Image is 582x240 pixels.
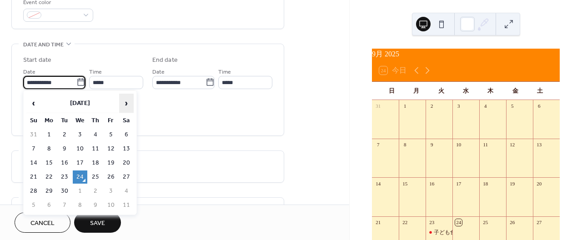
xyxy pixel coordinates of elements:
[30,219,55,228] span: Cancel
[428,103,435,110] div: 2
[73,170,87,184] td: 24
[74,212,121,233] button: Save
[57,170,72,184] td: 23
[482,103,489,110] div: 4
[119,142,134,155] td: 13
[120,94,133,112] span: ›
[23,67,35,76] span: Date
[23,55,51,65] div: Start date
[42,156,56,170] td: 15
[428,141,435,148] div: 9
[375,103,381,110] div: 31
[119,185,134,198] td: 4
[428,219,435,226] div: 23
[152,67,165,76] span: Date
[478,82,503,100] div: 木
[401,103,408,110] div: 1
[453,82,478,100] div: 水
[482,219,489,226] div: 25
[26,185,41,198] td: 28
[42,94,118,113] th: [DATE]
[152,55,178,65] div: End date
[218,67,231,76] span: Time
[379,82,404,100] div: 日
[104,156,118,170] td: 19
[88,170,103,184] td: 25
[88,185,103,198] td: 2
[509,219,516,226] div: 26
[509,103,516,110] div: 5
[88,142,103,155] td: 11
[88,156,103,170] td: 18
[89,67,102,76] span: Time
[73,128,87,141] td: 3
[455,141,462,148] div: 10
[104,170,118,184] td: 26
[57,128,72,141] td: 2
[42,170,56,184] td: 22
[57,142,72,155] td: 9
[372,49,560,60] div: 9月 2025
[42,114,56,127] th: Mo
[509,141,516,148] div: 12
[119,156,134,170] td: 20
[401,141,408,148] div: 8
[104,142,118,155] td: 12
[455,219,462,226] div: 24
[536,219,542,226] div: 27
[428,180,435,187] div: 16
[73,142,87,155] td: 10
[42,142,56,155] td: 8
[73,156,87,170] td: 17
[426,229,452,236] div: 子ども食堂
[42,128,56,141] td: 1
[503,82,527,100] div: 金
[401,180,408,187] div: 15
[119,170,134,184] td: 27
[73,199,87,212] td: 8
[104,114,118,127] th: Fr
[509,180,516,187] div: 19
[375,141,381,148] div: 7
[455,103,462,110] div: 3
[57,114,72,127] th: Tu
[375,180,381,187] div: 14
[119,114,134,127] th: Sa
[88,114,103,127] th: Th
[57,185,72,198] td: 30
[104,185,118,198] td: 3
[404,82,428,100] div: 月
[104,128,118,141] td: 5
[536,103,542,110] div: 6
[536,180,542,187] div: 20
[119,128,134,141] td: 6
[429,82,453,100] div: 火
[23,40,64,50] span: Date and time
[375,219,381,226] div: 21
[482,141,489,148] div: 11
[434,229,461,236] div: 子ども食堂
[90,219,105,228] span: Save
[482,180,489,187] div: 18
[27,94,40,112] span: ‹
[104,199,118,212] td: 10
[26,114,41,127] th: Su
[15,212,70,233] button: Cancel
[401,219,408,226] div: 22
[88,199,103,212] td: 9
[26,199,41,212] td: 5
[536,141,542,148] div: 13
[26,128,41,141] td: 31
[455,180,462,187] div: 17
[88,128,103,141] td: 4
[73,114,87,127] th: We
[42,185,56,198] td: 29
[119,199,134,212] td: 11
[26,142,41,155] td: 7
[26,156,41,170] td: 14
[73,185,87,198] td: 1
[26,170,41,184] td: 21
[42,199,56,212] td: 6
[528,82,552,100] div: 土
